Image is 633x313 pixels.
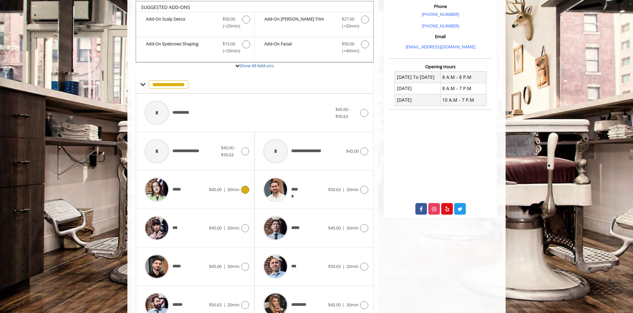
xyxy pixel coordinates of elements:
span: $45.00 [209,225,222,231]
span: | [223,263,226,269]
a: [PHONE_NUMBER] [422,11,459,17]
span: $45.00 [346,148,359,154]
div: The Made Man Haircut Add-onS [136,1,374,63]
span: 30min [227,225,240,231]
span: $50.00 [223,16,235,23]
span: | [342,186,345,192]
label: Add-On Scalp Detox [139,16,251,31]
span: $45.00 [328,302,341,308]
span: 30min [227,186,240,192]
span: (+40min ) [338,47,358,54]
a: [PHONE_NUMBER] [422,23,459,29]
b: SUGGESTED ADD-ONS [141,4,190,10]
span: | [223,186,226,192]
td: [DATE] [395,94,441,106]
span: $45.00 [209,263,222,269]
td: 8 A.M - 8 P.M [440,72,486,83]
span: | [223,302,226,308]
span: (+20min ) [219,23,239,29]
span: 30min [346,302,359,308]
label: Add-On Eyebrows Shaping [139,40,251,56]
td: [DATE] [395,83,441,94]
h3: Phone [391,4,490,9]
span: (+20min ) [219,47,239,54]
span: | [223,225,226,231]
label: Add-On Beard Trim [258,16,370,31]
span: (+20min ) [338,23,358,29]
span: $50.63 [328,186,341,192]
b: Add-On Eyebrows Shaping [146,40,216,54]
span: $50.00 [342,40,354,47]
h3: Email [391,34,490,39]
span: $50.63 [209,302,222,308]
span: | [342,263,345,269]
span: 20min [227,302,240,308]
span: | [342,302,345,308]
h3: Opening Hours [389,64,491,69]
span: 20min [346,186,359,192]
td: 8 A.M - 7 P.M [440,83,486,94]
label: Add-On Facial [258,40,370,56]
span: | [342,225,345,231]
td: 10 A.M - 7 P.M [440,94,486,106]
span: $45.00 - $50.63 [221,145,236,158]
span: $50.63 [328,263,341,269]
b: Add-On Facial [264,40,335,54]
span: $27.00 [342,16,354,23]
b: Add-On [PERSON_NAME] Trim [264,16,335,29]
span: $45.00 - $50.63 [335,106,350,119]
td: [DATE] To [DATE] [395,72,441,83]
a: [EMAIL_ADDRESS][DOMAIN_NAME] [405,44,475,50]
span: 30min [346,225,359,231]
span: $45.00 [328,225,341,231]
b: Add-On Scalp Detox [146,16,216,29]
span: $45.00 [209,186,222,192]
span: 20min [346,263,359,269]
span: $15.00 [223,40,235,47]
a: Show All Add-ons [240,63,274,69]
span: 30min [227,263,240,269]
